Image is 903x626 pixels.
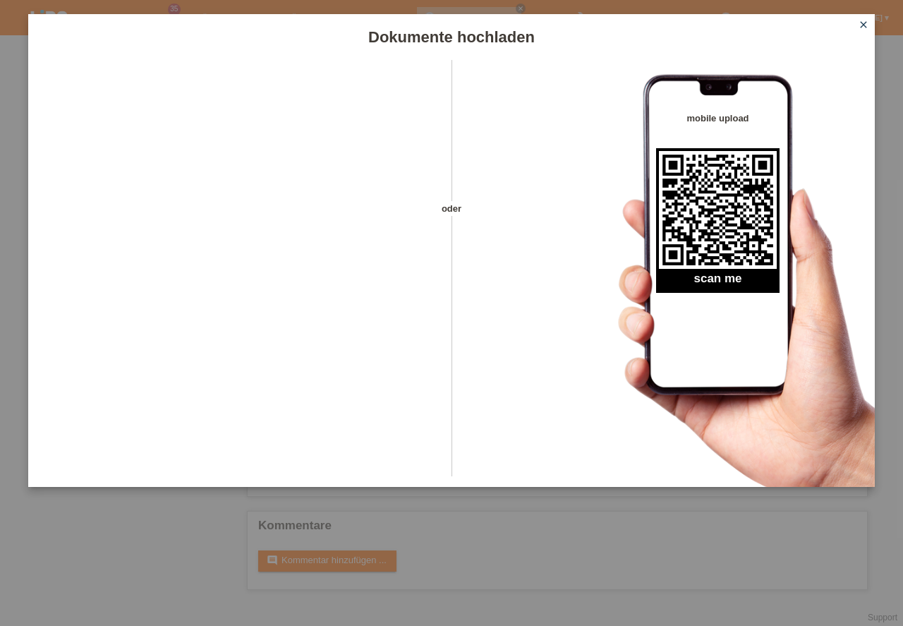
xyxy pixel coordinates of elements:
h2: scan me [656,272,780,293]
h4: mobile upload [656,113,780,124]
i: close [858,19,869,30]
h1: Dokumente hochladen [28,28,875,46]
a: close [854,18,873,34]
span: oder [427,201,476,216]
iframe: Upload [49,95,427,448]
